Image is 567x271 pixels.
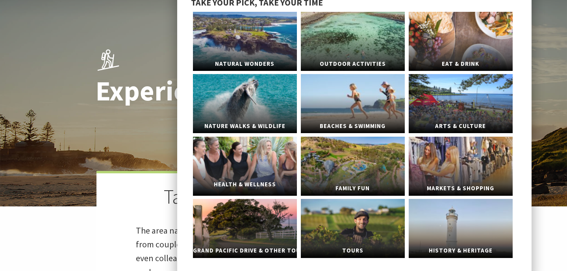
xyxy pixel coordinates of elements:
[409,57,513,71] span: Eat & Drink
[409,119,513,134] span: Arts & Culture
[301,243,405,258] span: Tours
[301,119,405,134] span: Beaches & Swimming
[409,181,513,196] span: Markets & Shopping
[136,185,431,212] h2: Take your pick, take your time
[193,177,297,192] span: Health & Wellness
[193,119,297,134] span: Nature Walks & Wildlife
[301,181,405,196] span: Family Fun
[409,243,513,258] span: History & Heritage
[301,57,405,71] span: Outdoor Activities
[193,57,297,71] span: Natural Wonders
[96,76,318,106] h1: Experience
[193,243,297,258] span: Grand Pacific Drive & Other Touring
